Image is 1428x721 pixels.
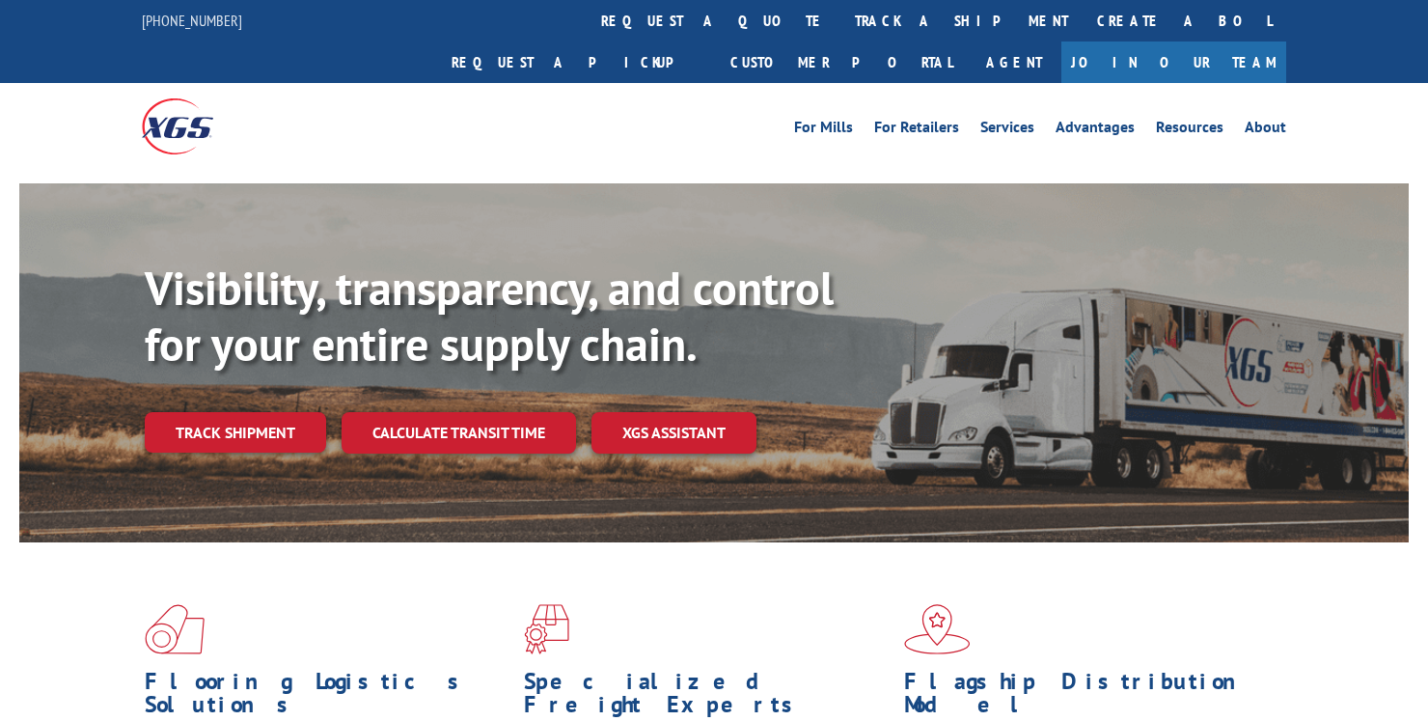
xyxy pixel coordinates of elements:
[980,120,1034,141] a: Services
[524,604,569,654] img: xgs-icon-focused-on-flooring-red
[716,42,967,83] a: Customer Portal
[591,412,756,454] a: XGS ASSISTANT
[904,604,971,654] img: xgs-icon-flagship-distribution-model-red
[145,604,205,654] img: xgs-icon-total-supply-chain-intelligence-red
[1056,120,1135,141] a: Advantages
[145,258,834,374] b: Visibility, transparency, and control for your entire supply chain.
[145,412,326,453] a: Track shipment
[342,412,576,454] a: Calculate transit time
[142,11,242,30] a: [PHONE_NUMBER]
[967,42,1061,83] a: Agent
[794,120,853,141] a: For Mills
[1061,42,1286,83] a: Join Our Team
[1156,120,1223,141] a: Resources
[437,42,716,83] a: Request a pickup
[874,120,959,141] a: For Retailers
[1245,120,1286,141] a: About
